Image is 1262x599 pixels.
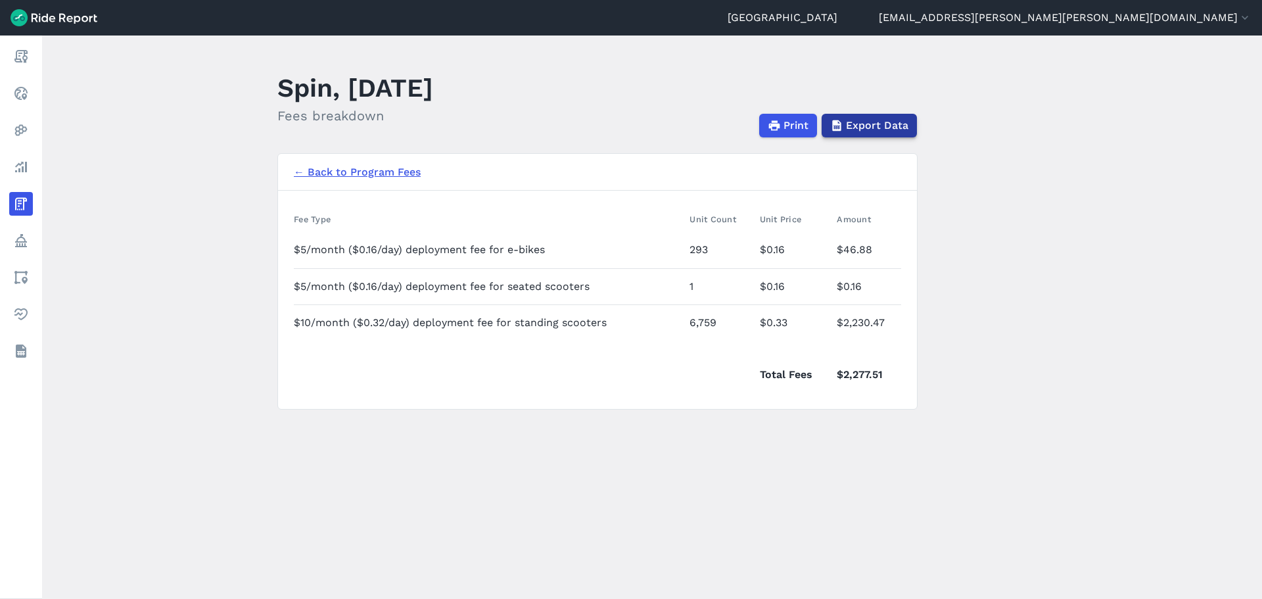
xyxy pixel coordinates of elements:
[831,206,901,232] th: Amount
[9,339,33,363] a: Datasets
[759,114,817,137] button: Print
[294,304,684,341] td: $10/month ($0.32/day) deployment fee for standing scooters
[728,10,837,26] a: [GEOGRAPHIC_DATA]
[831,268,901,304] td: $0.16
[9,118,33,142] a: Heatmaps
[9,155,33,179] a: Analyze
[831,232,901,268] td: $46.88
[822,114,917,137] button: Export Data
[783,118,808,133] span: Print
[755,304,832,341] td: $0.33
[879,10,1251,26] button: [EMAIL_ADDRESS][PERSON_NAME][PERSON_NAME][DOMAIN_NAME]
[277,70,433,106] h1: Spin, [DATE]
[294,268,684,304] td: $5/month ($0.16/day) deployment fee for seated scooters
[684,232,754,268] td: 293
[755,232,832,268] td: $0.16
[9,82,33,105] a: Realtime
[9,229,33,252] a: Policy
[9,192,33,216] a: Fees
[277,106,433,126] h2: Fees breakdown
[831,304,901,341] td: $2,230.47
[684,206,754,232] th: Unit Count
[9,302,33,326] a: Health
[294,232,684,268] td: $5/month ($0.16/day) deployment fee for e-bikes
[755,268,832,304] td: $0.16
[9,45,33,68] a: Report
[294,164,421,180] a: ← Back to Program Fees
[684,268,754,304] td: 1
[11,9,97,26] img: Ride Report
[755,206,832,232] th: Unit Price
[755,341,832,393] td: Total Fees
[831,341,901,393] td: $2,277.51
[684,304,754,341] td: 6,759
[846,118,908,133] span: Export Data
[9,266,33,289] a: Areas
[294,206,684,232] th: Fee Type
